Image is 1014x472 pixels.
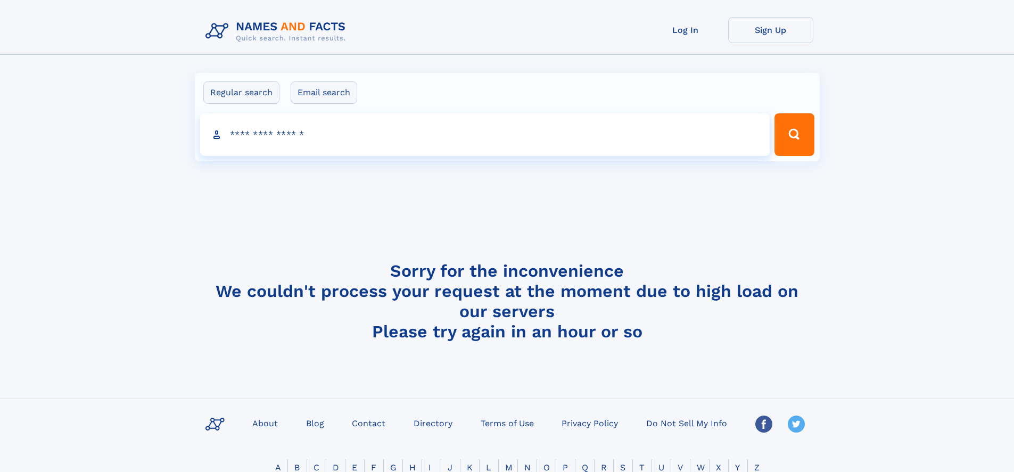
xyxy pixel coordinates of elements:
input: search input [200,113,770,156]
label: Email search [291,81,357,104]
img: Logo Names and Facts [201,17,355,46]
a: Sign Up [728,17,813,43]
a: Log In [643,17,728,43]
a: Blog [302,415,328,430]
label: Regular search [203,81,279,104]
a: About [248,415,282,430]
a: Directory [409,415,457,430]
button: Search Button [774,113,814,156]
a: Terms of Use [476,415,538,430]
img: Facebook [755,416,772,433]
a: Do Not Sell My Info [642,415,731,430]
a: Privacy Policy [557,415,622,430]
a: Contact [348,415,390,430]
h4: Sorry for the inconvenience We couldn't process your request at the moment due to high load on ou... [201,261,813,342]
img: Twitter [788,416,805,433]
